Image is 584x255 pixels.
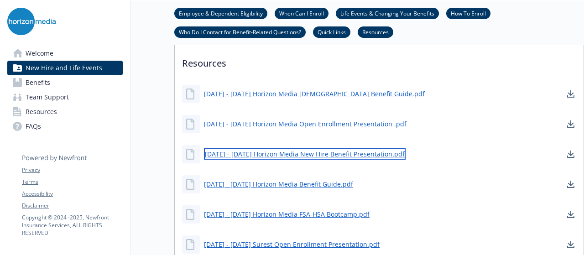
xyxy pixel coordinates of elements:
[22,213,122,237] p: Copyright © 2024 - 2025 , Newfront Insurance Services, ALL RIGHTS RESERVED
[175,44,584,78] p: Resources
[204,209,370,219] a: [DATE] - [DATE] Horizon Media FSA-HSA Bootcamp.pdf
[565,209,576,220] a: download document
[26,119,41,134] span: FAQs
[336,9,439,17] a: Life Events & Changing Your Benefits
[446,9,490,17] a: How To Enroll
[204,179,353,189] a: [DATE] - [DATE] Horizon Media Benefit Guide.pdf
[7,61,123,75] a: New Hire and Life Events
[7,119,123,134] a: FAQs
[22,202,122,210] a: Disclaimer
[204,148,406,160] a: [DATE] - [DATE] Horizon Media New Hire Benefit Presentation.pdf
[204,119,407,129] a: [DATE] - [DATE] Horizon Media Open Enrollment Presentation .pdf
[7,104,123,119] a: Resources
[174,27,306,36] a: Who Do I Contact for Benefit-Related Questions?
[565,119,576,130] a: download document
[26,61,102,75] span: New Hire and Life Events
[565,179,576,190] a: download document
[275,9,328,17] a: When Can I Enroll
[358,27,393,36] a: Resources
[174,9,267,17] a: Employee & Dependent Eligibility
[26,90,69,104] span: Team Support
[26,46,53,61] span: Welcome
[26,104,57,119] span: Resources
[26,75,50,90] span: Benefits
[7,90,123,104] a: Team Support
[204,89,425,99] a: [DATE] - [DATE] Horizon Media [DEMOGRAPHIC_DATA] Benefit Guide.pdf
[565,149,576,160] a: download document
[7,46,123,61] a: Welcome
[7,75,123,90] a: Benefits
[22,166,122,174] a: Privacy
[22,178,122,186] a: Terms
[565,239,576,250] a: download document
[22,190,122,198] a: Accessibility
[313,27,350,36] a: Quick Links
[565,88,576,99] a: download document
[204,239,380,249] a: [DATE] - [DATE] Surest Open Enrollment Presentation.pdf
